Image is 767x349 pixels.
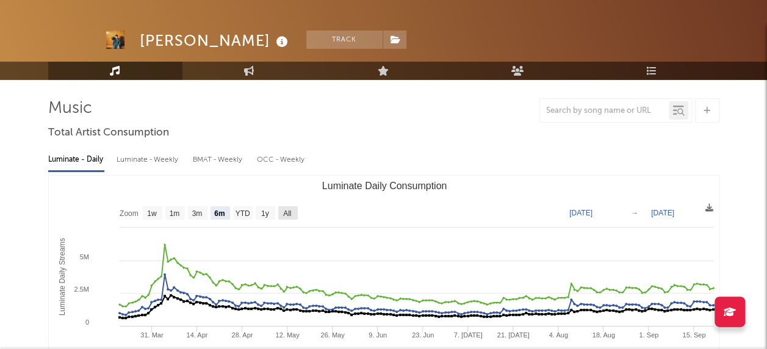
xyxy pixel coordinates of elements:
text: Luminate Daily Streams [58,238,67,315]
button: Track [306,31,383,49]
text: 26. May [320,331,345,339]
text: 14. Apr [186,331,207,339]
div: Luminate - Weekly [117,149,181,170]
input: Search by song name or URL [540,106,669,116]
text: 31. Mar [140,331,164,339]
text: 1y [261,209,268,218]
text: 5M [79,253,88,261]
text: 1w [147,209,157,218]
text: 18. Aug [592,331,614,339]
div: BMAT - Weekly [193,149,245,170]
text: 9. Jun [369,331,387,339]
text: 1. Sep [639,331,658,339]
text: 3m [192,209,202,218]
text: 1m [169,209,179,218]
text: 23. Jun [412,331,434,339]
div: [PERSON_NAME] [140,31,291,51]
text: [DATE] [651,209,674,217]
text: Zoom [120,209,139,218]
text: 12. May [275,331,300,339]
text: 7. [DATE] [453,331,482,339]
text: [DATE] [569,209,592,217]
text: 21. [DATE] [497,331,529,339]
text: Luminate Daily Consumption [322,181,447,191]
text: All [283,209,291,218]
text: 15. Sep [682,331,705,339]
text: 2.5M [74,286,88,293]
text: 0 [85,318,88,326]
text: → [631,209,638,217]
div: Luminate - Daily [48,149,104,170]
text: 28. Apr [231,331,253,339]
div: OCC - Weekly [257,149,306,170]
span: Total Artist Consumption [48,126,169,140]
text: 6m [214,209,225,218]
text: YTD [235,209,250,218]
text: 4. Aug [549,331,567,339]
